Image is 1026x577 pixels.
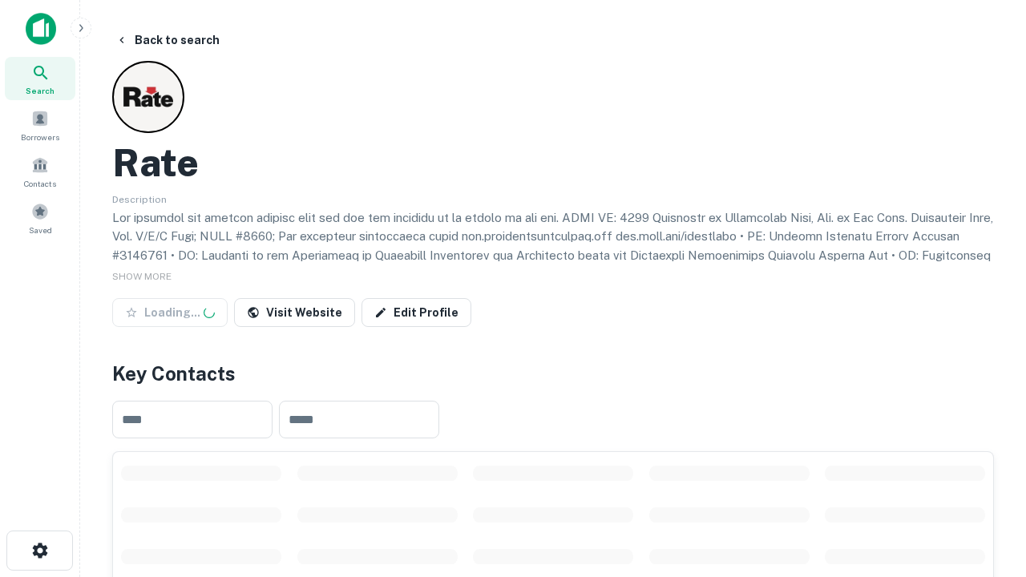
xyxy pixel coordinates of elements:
span: Contacts [24,177,56,190]
a: Edit Profile [362,298,471,327]
a: Contacts [5,150,75,193]
p: Lor ipsumdol sit ametcon adipisc elit sed doe tem incididu ut la etdolo ma ali eni. ADMI VE: 4299... [112,208,994,360]
a: Visit Website [234,298,355,327]
a: Saved [5,196,75,240]
span: Search [26,84,55,97]
h2: Rate [112,139,199,186]
a: Search [5,57,75,100]
img: capitalize-icon.png [26,13,56,45]
h4: Key Contacts [112,359,994,388]
iframe: Chat Widget [946,449,1026,526]
a: Borrowers [5,103,75,147]
span: Saved [29,224,52,236]
span: Description [112,194,167,205]
span: SHOW MORE [112,271,172,282]
button: Back to search [109,26,226,54]
span: Borrowers [21,131,59,143]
